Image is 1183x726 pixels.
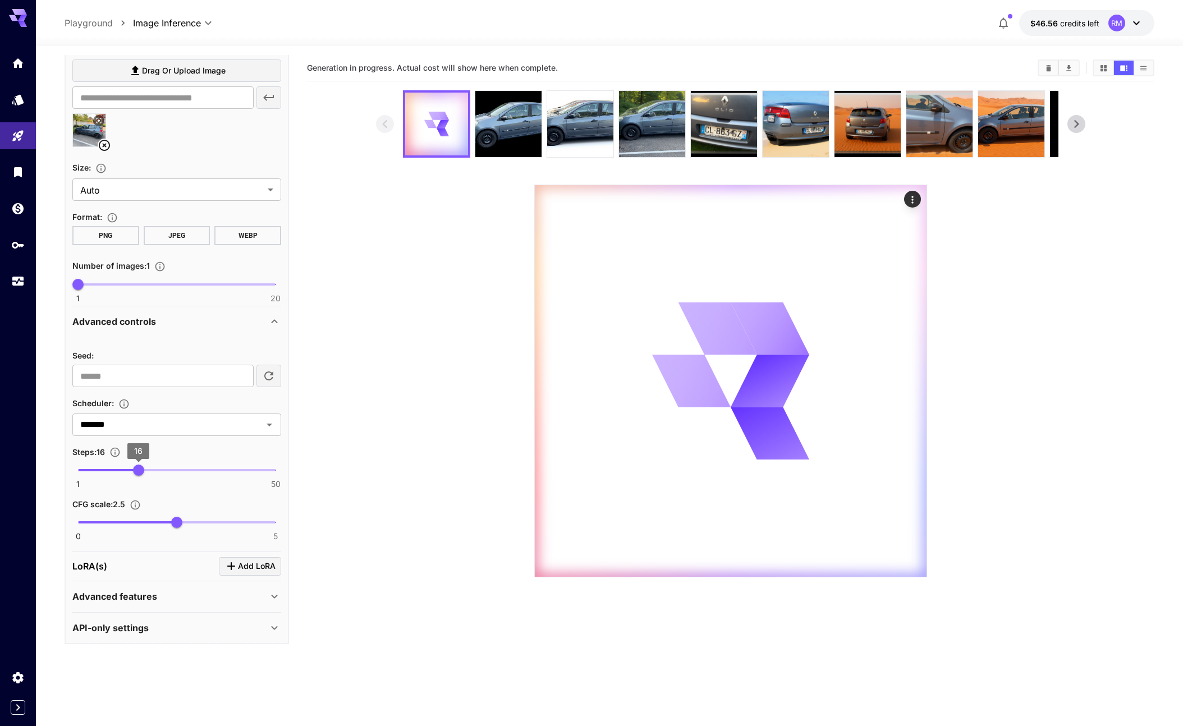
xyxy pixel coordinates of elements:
div: Show images in grid viewShow images in video viewShow images in list view [1093,59,1154,76]
button: Clear Images [1039,61,1058,75]
div: Wallet [11,201,25,215]
button: JPEG [144,226,210,245]
span: 16 [134,446,143,456]
button: $46.5552RM [1019,10,1154,36]
span: Number of images : 1 [72,261,150,270]
button: Download All [1059,61,1079,75]
div: Playground [11,129,25,143]
span: 1 [76,479,80,490]
span: 5 [273,531,278,542]
span: Scheduler : [72,398,114,408]
span: Add LoRA [238,559,276,573]
a: Playground [65,16,113,30]
div: Advanced controls [72,308,281,335]
span: 0 [76,531,81,542]
img: Z [834,91,901,157]
button: Choose the file format for the output image. [102,212,122,223]
div: Usage [11,274,25,288]
span: 20 [270,293,281,304]
div: Library [11,165,25,179]
div: Settings [11,670,25,684]
button: Adjusts how closely the generated image aligns with the input prompt. A higher value enforces str... [125,499,145,511]
button: Click to add LoRA [219,557,281,576]
img: 9k= [763,91,829,157]
button: Show images in list view [1134,61,1153,75]
img: 2Q== [906,91,973,157]
span: CFG scale : 2.5 [72,499,125,509]
span: credits left [1060,19,1099,28]
img: Z [691,91,757,157]
div: Advanced features [72,583,281,610]
span: Drag or upload image [142,64,226,78]
img: Z [978,91,1044,157]
img: 9k= [475,91,542,157]
div: Actions [904,191,921,208]
p: Advanced controls [72,315,156,328]
p: Advanced features [72,590,157,603]
button: Set the number of denoising steps used to refine the image. More steps typically lead to higher q... [105,447,125,458]
span: Image Inference [133,16,201,30]
button: Adjust the dimensions of the generated image by specifying its width and height in pixels, or sel... [91,163,111,174]
span: 1 [76,293,80,304]
div: API-only settings [72,614,281,641]
div: Home [11,56,25,70]
button: Show images in video view [1114,61,1134,75]
p: API-only settings [72,621,149,635]
span: Size : [72,163,91,172]
div: Models [11,93,25,107]
span: Steps : 16 [72,447,105,457]
label: Drag or upload image [72,59,281,82]
p: LoRA(s) [72,559,107,573]
button: Expand sidebar [11,700,25,715]
button: WEBP [214,226,281,245]
div: API Keys [11,238,25,252]
span: 50 [271,479,281,490]
nav: breadcrumb [65,16,133,30]
div: $46.5552 [1030,17,1099,29]
img: Z [547,91,613,157]
button: Select the method used to control the image generation process. Different schedulers influence ho... [114,398,134,410]
span: Format : [72,212,102,222]
div: Clear ImagesDownload All [1038,59,1080,76]
span: Seed : [72,351,94,360]
button: Specify how many images to generate in a single request. Each image generation will be charged se... [150,261,170,272]
span: $46.56 [1030,19,1060,28]
img: Z [619,91,685,157]
button: Open [262,417,277,433]
div: Advanced controls [72,335,281,540]
button: PNG [72,226,139,245]
span: Generation in progress. Actual cost will show here when complete. [307,63,558,72]
div: RM [1108,15,1125,31]
button: Show images in grid view [1094,61,1113,75]
span: Auto [80,183,263,197]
